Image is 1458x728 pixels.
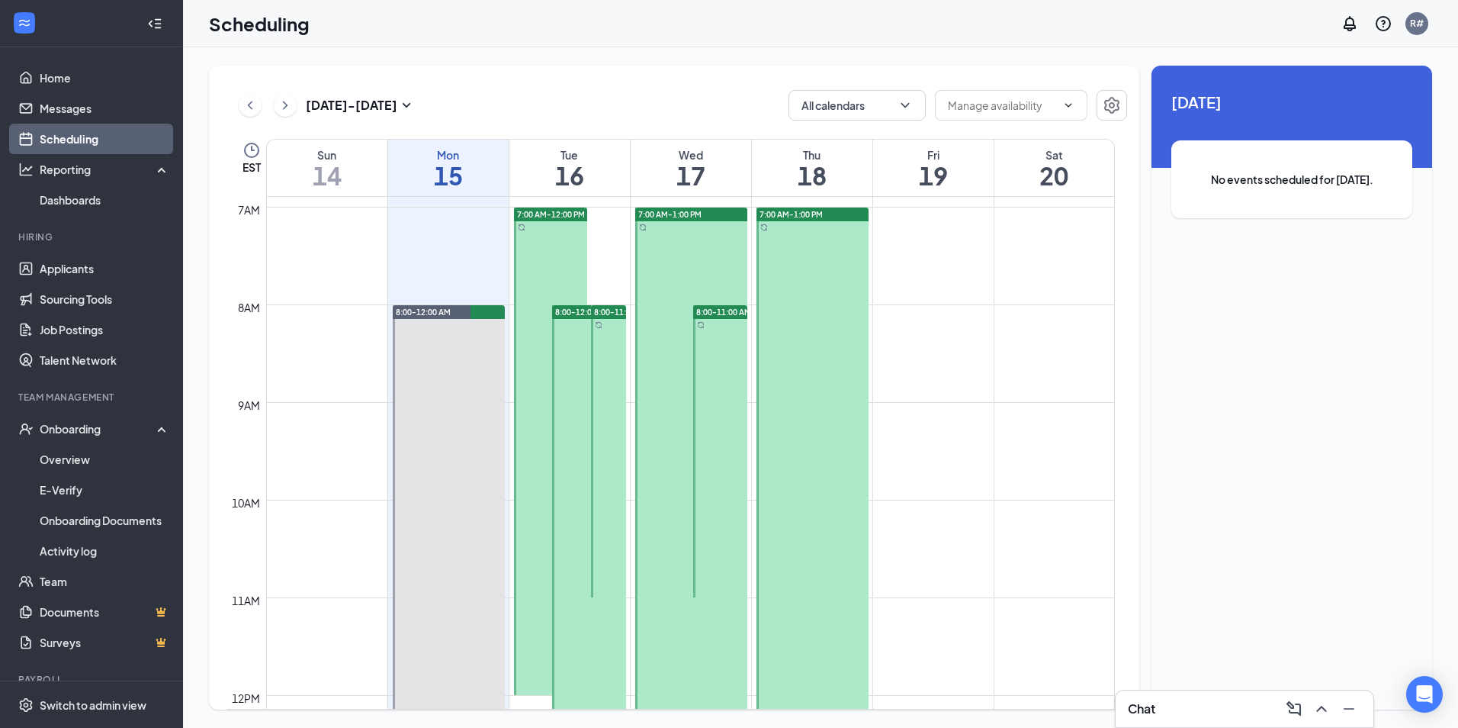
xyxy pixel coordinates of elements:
[752,147,872,163] div: Thu
[388,163,509,188] h1: 15
[229,494,263,511] div: 10am
[40,284,170,314] a: Sourcing Tools
[306,97,397,114] h3: [DATE] - [DATE]
[760,209,823,220] span: 7:00 AM-1:00 PM
[18,230,167,243] div: Hiring
[518,224,525,231] svg: Sync
[40,697,146,713] div: Switch to admin view
[18,697,34,713] svg: Settings
[873,163,994,188] h1: 19
[697,321,705,329] svg: Sync
[40,63,170,93] a: Home
[397,96,416,114] svg: SmallChevronDown
[898,98,913,113] svg: ChevronDown
[239,94,262,117] button: ChevronLeft
[1285,700,1303,718] svg: ComposeMessage
[595,321,602,329] svg: Sync
[555,307,610,317] span: 8:00-12:00 AM
[873,140,994,196] a: September 19, 2025
[18,421,34,436] svg: UserCheck
[235,397,263,414] div: 9am
[267,163,387,188] h1: 14
[267,147,387,163] div: Sun
[40,475,170,505] a: E-Verify
[994,147,1115,163] div: Sat
[752,140,872,196] a: September 18, 2025
[631,140,751,196] a: September 17, 2025
[40,162,171,177] div: Reporting
[229,690,263,707] div: 12pm
[752,163,872,188] h1: 18
[1341,14,1359,33] svg: Notifications
[40,124,170,154] a: Scheduling
[1097,90,1127,121] button: Settings
[760,224,768,231] svg: Sync
[242,96,258,114] svg: ChevronLeft
[994,140,1115,196] a: September 20, 2025
[18,391,167,404] div: Team Management
[278,96,293,114] svg: ChevronRight
[631,147,751,163] div: Wed
[1171,90,1412,114] span: [DATE]
[1410,17,1424,30] div: R#
[40,421,157,436] div: Onboarding
[40,345,170,375] a: Talent Network
[639,224,647,231] svg: Sync
[594,307,649,317] span: 8:00-11:00 AM
[18,162,34,177] svg: Analysis
[509,163,630,188] h1: 16
[40,566,170,597] a: Team
[1282,697,1306,721] button: ComposeMessage
[40,597,170,627] a: DocumentsCrown
[17,15,32,31] svg: WorkstreamLogo
[788,90,926,121] button: All calendarsChevronDown
[242,141,261,159] svg: Clock
[242,159,261,175] span: EST
[147,16,162,31] svg: Collapse
[1406,676,1443,713] div: Open Intercom Messenger
[1103,96,1121,114] svg: Settings
[40,93,170,124] a: Messages
[1374,14,1392,33] svg: QuestionInfo
[994,163,1115,188] h1: 20
[509,147,630,163] div: Tue
[1340,700,1358,718] svg: Minimize
[631,163,751,188] h1: 17
[40,444,170,475] a: Overview
[638,209,702,220] span: 7:00 AM-1:00 PM
[873,147,994,163] div: Fri
[40,627,170,658] a: SurveysCrown
[40,505,170,536] a: Onboarding Documents
[40,536,170,566] a: Activity log
[18,673,167,686] div: Payroll
[948,97,1056,114] input: Manage availability
[274,94,297,117] button: ChevronRight
[40,185,170,215] a: Dashboards
[696,307,751,317] span: 8:00-11:00 AM
[1312,700,1331,718] svg: ChevronUp
[229,592,263,609] div: 11am
[267,140,387,196] a: September 14, 2025
[209,11,310,37] h1: Scheduling
[1202,171,1382,188] span: No events scheduled for [DATE].
[1337,697,1361,721] button: Minimize
[1062,99,1074,111] svg: ChevronDown
[388,140,509,196] a: September 15, 2025
[235,299,263,316] div: 8am
[517,209,585,220] span: 7:00 AM-12:00 PM
[509,140,630,196] a: September 16, 2025
[388,147,509,163] div: Mon
[396,307,451,317] span: 8:00-12:00 AM
[1309,697,1334,721] button: ChevronUp
[235,201,263,218] div: 7am
[40,253,170,284] a: Applicants
[40,314,170,345] a: Job Postings
[1128,701,1155,717] h3: Chat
